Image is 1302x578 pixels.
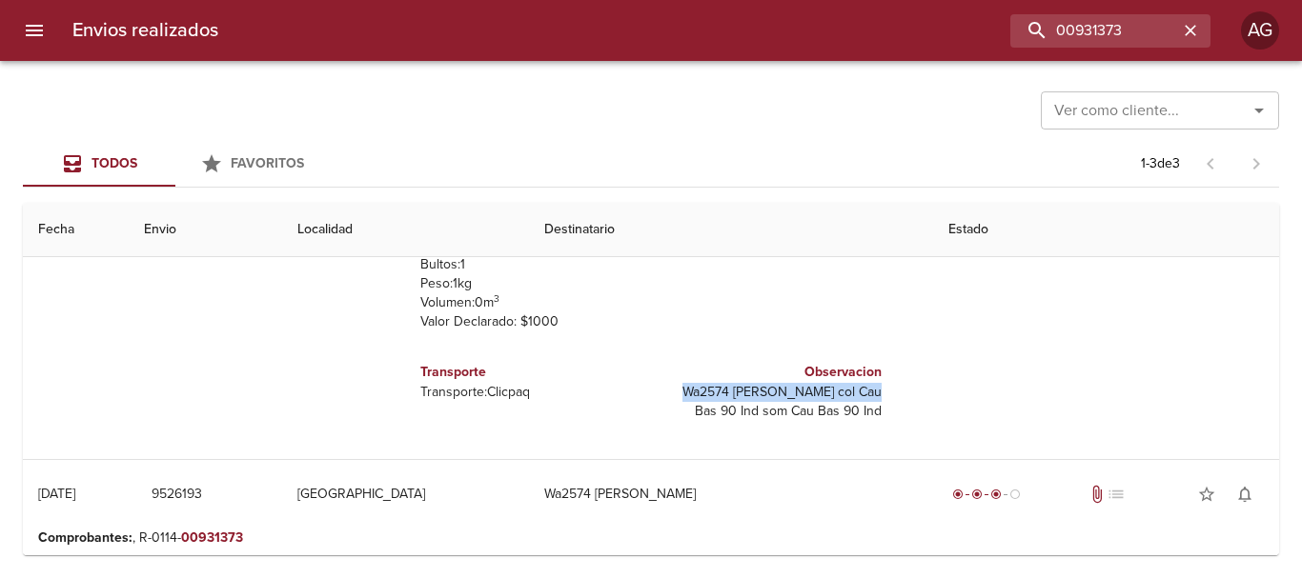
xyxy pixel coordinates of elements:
p: Peso: 1 kg [420,274,643,293]
div: Abrir información de usuario [1241,11,1279,50]
span: radio_button_checked [952,488,964,500]
span: radio_button_checked [971,488,983,500]
p: Wa2574 [PERSON_NAME] col Cau Bas 90 Ind som Cau Bas 90 Ind [659,383,882,421]
h6: Transporte [420,362,643,383]
p: Bultos: 1 [420,255,643,274]
span: Pagina siguiente [1233,141,1279,187]
th: Fecha [23,203,129,257]
th: Localidad [282,203,529,257]
button: Abrir [1246,97,1272,124]
span: radio_button_checked [990,488,1002,500]
p: 1 - 3 de 3 [1141,154,1180,173]
h6: Envios realizados [72,15,218,46]
div: Tabs Envios [23,141,328,187]
button: menu [11,8,57,53]
th: Envio [129,203,282,257]
td: [GEOGRAPHIC_DATA] [282,460,529,528]
p: Volumen: 0 m [420,293,643,312]
span: Todos [92,155,137,171]
th: Destinatario [529,203,933,257]
p: Valor Declarado: $ 1000 [420,312,643,331]
span: Favoritos [231,155,304,171]
th: Estado [933,203,1279,257]
button: Activar notificaciones [1226,475,1264,513]
button: Agregar a favoritos [1188,475,1226,513]
span: star_border [1197,485,1216,504]
em: 00931373 [181,529,243,546]
p: , R-0114- [38,528,1264,548]
span: No tiene pedido asociado [1107,485,1126,504]
td: Wa2574 [PERSON_NAME] [529,460,933,528]
div: En viaje [948,485,1025,504]
p: Transporte: Clicpaq [420,383,643,402]
button: 9526193 [144,477,210,512]
span: notifications_none [1235,485,1254,504]
div: AG [1241,11,1279,50]
span: Tiene documentos adjuntos [1088,485,1107,504]
b: Comprobantes : [38,529,132,546]
span: 9526193 [152,483,202,507]
span: radio_button_unchecked [1009,488,1021,500]
span: Pagina anterior [1188,153,1233,172]
h6: Observacion [659,362,882,383]
input: buscar [1010,14,1178,48]
sup: 3 [494,292,499,305]
div: [DATE] [38,486,75,502]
